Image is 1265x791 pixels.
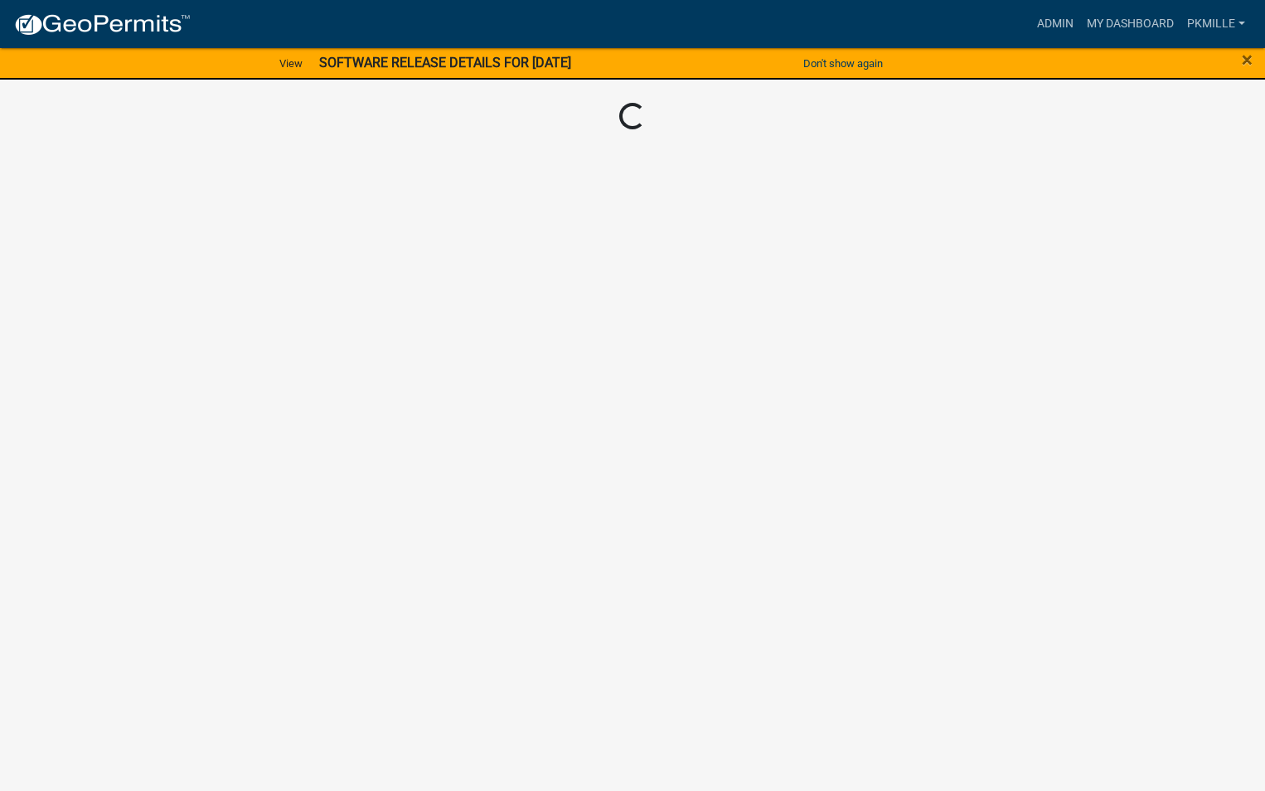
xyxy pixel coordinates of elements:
strong: SOFTWARE RELEASE DETAILS FOR [DATE] [319,55,571,70]
button: Don't show again [797,50,889,77]
a: Admin [1030,8,1080,40]
a: My Dashboard [1080,8,1180,40]
span: × [1242,48,1253,71]
button: Close [1242,50,1253,70]
a: pkmille [1180,8,1252,40]
a: View [273,50,309,77]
